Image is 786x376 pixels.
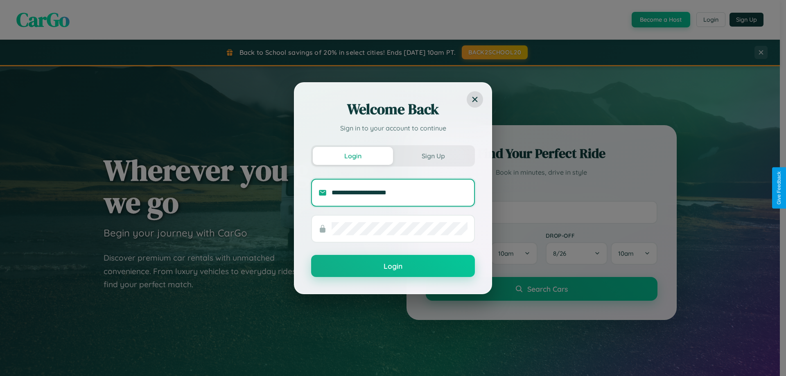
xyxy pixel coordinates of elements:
[311,123,475,133] p: Sign in to your account to continue
[311,255,475,277] button: Login
[313,147,393,165] button: Login
[393,147,473,165] button: Sign Up
[776,171,782,205] div: Give Feedback
[311,99,475,119] h2: Welcome Back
